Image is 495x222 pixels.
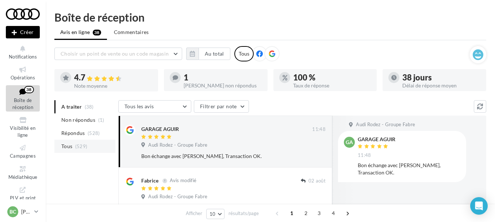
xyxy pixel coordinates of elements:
[308,178,326,184] span: 02 août
[402,74,480,82] div: 38 jours
[24,86,34,93] div: 38
[88,130,100,136] span: (528)
[184,74,262,82] div: 1
[358,152,371,159] span: 11:48
[98,117,104,123] span: (1)
[124,103,154,109] span: Tous les avis
[6,85,40,112] a: Boîte de réception38
[6,43,40,61] button: Notifications
[286,207,298,219] span: 1
[194,100,249,113] button: Filtrer par note
[6,114,40,139] a: Visibilité en ligne
[346,139,353,146] span: GA
[6,163,40,181] a: Médiathèque
[74,74,152,82] div: 4.7
[358,162,460,176] div: Bon échange avec [PERSON_NAME], Transaction OK.
[75,143,88,149] span: (529)
[6,205,40,219] a: BC [PERSON_NAME]
[10,125,35,138] span: Visibilité en ligne
[61,129,85,137] span: Répondus
[61,143,72,150] span: Tous
[61,116,95,124] span: Non répondus
[313,207,325,219] span: 3
[199,48,230,60] button: Au total
[21,208,31,215] p: [PERSON_NAME]
[293,83,371,88] div: Taux de réponse
[6,26,40,38] div: Nouvelle campagne
[206,209,225,219] button: 10
[114,29,149,36] span: Commentaires
[312,126,326,133] span: 11:48
[10,153,36,159] span: Campagnes
[234,46,254,61] div: Tous
[11,75,35,80] span: Opérations
[402,83,480,88] div: Délai de réponse moyen
[74,83,152,89] div: Note moyenne
[300,207,312,219] span: 2
[141,177,158,184] div: Fabrice
[6,142,40,160] a: Campagnes
[61,50,169,57] span: Choisir un point de vente ou un code magasin
[6,64,40,82] a: Opérations
[8,174,38,180] span: Médiathèque
[210,211,216,217] span: 10
[141,153,278,160] div: Bon échange avec [PERSON_NAME], Transaction OK.
[9,54,37,60] span: Notifications
[186,48,230,60] button: Au total
[6,26,40,38] button: Créer
[6,184,40,216] a: PLV et print personnalisable
[54,12,486,23] div: Boîte de réception
[148,193,207,200] span: Audi Rodez - Groupe Fabre
[9,193,37,214] span: PLV et print personnalisable
[9,208,16,215] span: BC
[358,137,395,142] div: GARAGE AGUIR
[293,74,371,82] div: 100 %
[356,121,415,128] span: Audi Rodez - Groupe Fabre
[327,207,339,219] span: 4
[118,100,191,113] button: Tous les avis
[186,210,202,217] span: Afficher
[229,210,259,217] span: résultats/page
[170,178,196,184] span: Avis modifié
[470,197,488,215] div: Open Intercom Messenger
[141,125,179,133] div: GARAGE AGUIR
[54,48,182,60] button: Choisir un point de vente ou un code magasin
[148,142,207,148] span: Audi Rodez - Groupe Fabre
[12,97,33,110] span: Boîte de réception
[184,83,262,88] div: [PERSON_NAME] non répondus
